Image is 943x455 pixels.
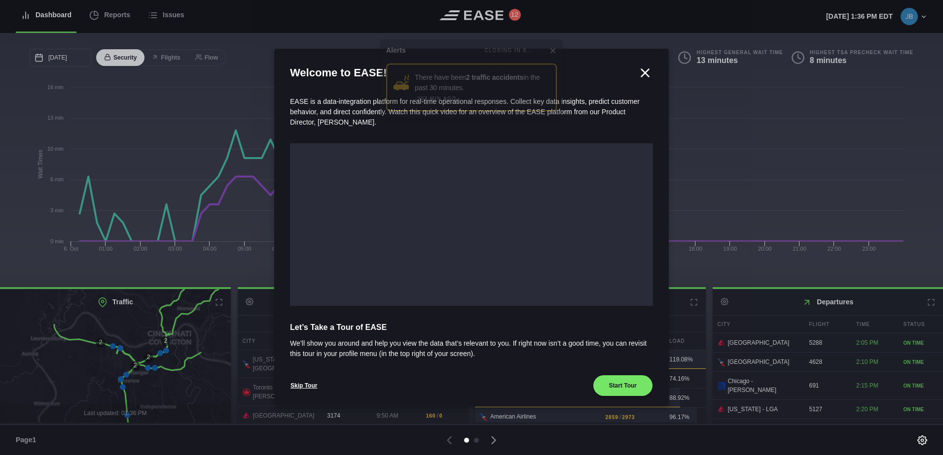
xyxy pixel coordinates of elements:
[485,47,533,55] div: CLOSING IN 8...
[415,72,550,93] div: There have been in the past 30 minutes.
[290,143,653,306] iframe: onboarding
[290,97,640,126] span: EASE is a data-integration platform for real-time operational responses. Collect key data insight...
[593,375,653,396] button: Start Tour
[290,338,653,359] span: We’ll show you around and help you view the data that’s relevant to you. If right now isn’t a goo...
[290,65,637,81] h2: Welcome to EASE!
[290,322,653,333] span: Let’s Take a Tour of EASE
[466,73,523,81] strong: 2 traffic accidents
[16,435,40,445] span: Page 1
[386,45,406,56] div: Alerts
[415,95,457,102] div: -207 MIN AGO
[290,375,318,396] button: Skip Tour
